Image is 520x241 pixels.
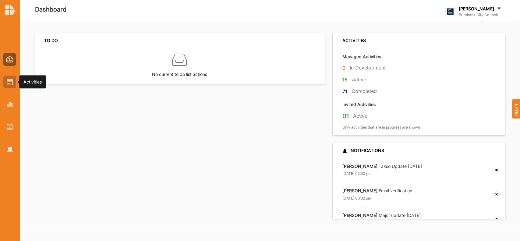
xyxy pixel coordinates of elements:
div: NOTIFICATIONS [342,148,384,153]
img: Reports [7,102,13,107]
img: logo [5,4,15,15]
label: In Development [349,65,385,71]
label: Active [352,76,366,83]
label: No current to do list actions [152,67,207,78]
img: Organisation [7,147,13,152]
label: Dashboard [35,5,66,15]
a: Activities [3,76,16,88]
label: [PERSON_NAME] [459,6,494,12]
img: Dashboard [6,56,14,62]
strong: [PERSON_NAME] [342,188,377,193]
label: Invited Activities [342,101,376,107]
div: TO DO [44,38,58,43]
label: [DATE] 02:30 pm [342,171,371,176]
img: logo [445,7,455,16]
div: ACTIVITIES [342,38,366,43]
label: 16 [342,76,347,83]
img: box [172,52,187,67]
img: Library [7,124,13,129]
a: Library [3,121,16,133]
label: 01 [342,112,348,120]
a: Organisation [3,143,16,156]
label: Major update [DATE] [342,213,420,218]
label: Only activities that are in progress are shown [342,125,420,130]
strong: [PERSON_NAME] [342,213,377,218]
label: 71 [342,88,347,95]
label: Takso Update [DATE] [342,164,422,169]
label: Managed Activities [342,54,381,59]
label: Email verification [342,188,412,193]
label: Brimbank City Council [459,12,502,17]
img: Activities [7,79,13,85]
label: Active [353,113,367,119]
div: Activities [23,79,42,85]
a: Reports [3,98,16,111]
label: 0 [342,64,345,72]
label: Completed [351,88,377,94]
a: Dashboard [3,53,16,66]
label: [DATE] 03:32 pm [342,196,371,201]
strong: [PERSON_NAME] [342,164,377,169]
